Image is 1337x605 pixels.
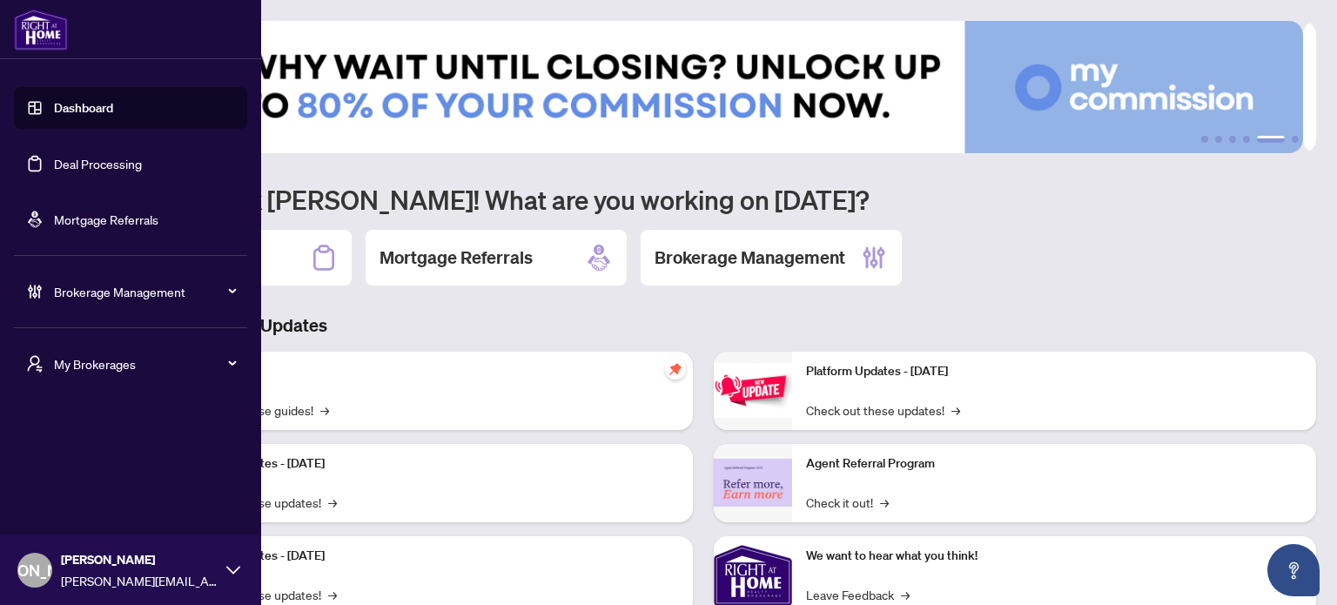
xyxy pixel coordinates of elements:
button: 4 [1243,136,1250,143]
a: Deal Processing [54,156,142,171]
h2: Brokerage Management [655,245,845,270]
a: Leave Feedback→ [806,585,910,604]
img: Slide 4 [91,21,1303,153]
p: We want to hear what you think! [806,547,1302,566]
img: Platform Updates - June 23, 2025 [714,363,792,418]
button: 2 [1215,136,1222,143]
span: → [320,400,329,420]
span: → [951,400,960,420]
img: Agent Referral Program [714,459,792,507]
h1: Welcome back [PERSON_NAME]! What are you working on [DATE]? [91,183,1316,216]
button: 3 [1229,136,1236,143]
a: Mortgage Referrals [54,212,158,227]
a: Check out these updates!→ [806,400,960,420]
p: Platform Updates - [DATE] [806,362,1302,381]
button: 1 [1201,136,1208,143]
span: → [880,493,889,512]
span: user-switch [26,355,44,373]
span: pushpin [665,359,686,380]
p: Platform Updates - [DATE] [183,547,679,566]
span: → [901,585,910,604]
h3: Brokerage & Industry Updates [91,313,1316,338]
span: → [328,585,337,604]
a: Check it out!→ [806,493,889,512]
button: 6 [1292,136,1299,143]
button: 5 [1257,136,1285,143]
span: [PERSON_NAME] [61,550,218,569]
h2: Mortgage Referrals [380,245,533,270]
p: Platform Updates - [DATE] [183,454,679,474]
span: [PERSON_NAME][EMAIL_ADDRESS][DOMAIN_NAME] [61,571,218,590]
p: Agent Referral Program [806,454,1302,474]
span: → [328,493,337,512]
img: logo [14,9,68,50]
button: Open asap [1267,544,1320,596]
a: Dashboard [54,100,113,116]
span: My Brokerages [54,354,235,373]
span: Brokerage Management [54,282,235,301]
p: Self-Help [183,362,679,381]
